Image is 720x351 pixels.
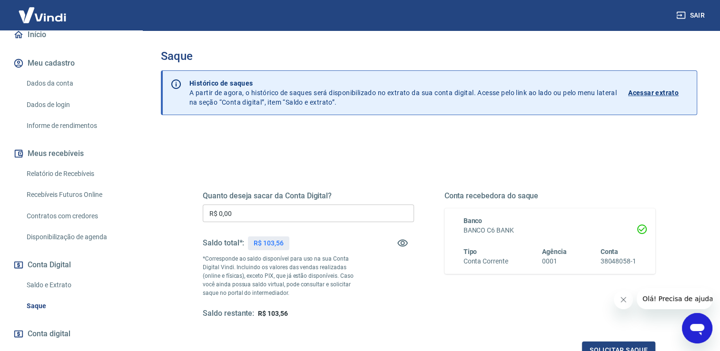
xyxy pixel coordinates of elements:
[674,7,709,24] button: Sair
[23,296,131,316] a: Saque
[542,248,567,255] span: Agência
[258,310,288,317] span: R$ 103,56
[464,225,637,235] h6: BANCO C6 BANK
[23,275,131,295] a: Saldo e Extrato
[189,78,617,88] p: Histórico de saques
[6,7,80,14] span: Olá! Precisa de ajuda?
[464,256,508,266] h6: Conta Corrente
[203,191,414,201] h5: Quanto deseja sacar da Conta Digital?
[23,206,131,226] a: Contratos com credores
[11,0,73,29] img: Vindi
[542,256,567,266] h6: 0001
[203,254,361,297] p: *Corresponde ao saldo disponível para uso na sua Conta Digital Vindi. Incluindo os valores das ve...
[464,217,483,224] span: Banco
[23,164,131,184] a: Relatório de Recebíveis
[23,74,131,93] a: Dados da conta
[614,290,633,309] iframe: Fechar mensagem
[11,143,131,164] button: Meus recebíveis
[682,313,712,343] iframe: Botão para abrir a janela de mensagens
[203,238,244,248] h5: Saldo total*:
[189,78,617,107] p: A partir de agora, o histórico de saques será disponibilizado no extrato da sua conta digital. Ac...
[637,288,712,309] iframe: Mensagem da empresa
[628,78,689,107] a: Acessar extrato
[600,248,618,255] span: Conta
[23,116,131,136] a: Informe de rendimentos
[23,185,131,205] a: Recebíveis Futuros Online
[444,191,656,201] h5: Conta recebedora do saque
[254,238,284,248] p: R$ 103,56
[11,53,131,74] button: Meu cadastro
[628,88,679,97] p: Acessar extrato
[464,248,477,255] span: Tipo
[11,323,131,344] a: Conta digital
[203,309,254,319] h5: Saldo restante:
[161,49,697,63] h3: Saque
[28,327,70,341] span: Conta digital
[11,254,131,275] button: Conta Digital
[11,24,131,45] a: Início
[600,256,636,266] h6: 38048058-1
[23,227,131,247] a: Disponibilização de agenda
[23,95,131,115] a: Dados de login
